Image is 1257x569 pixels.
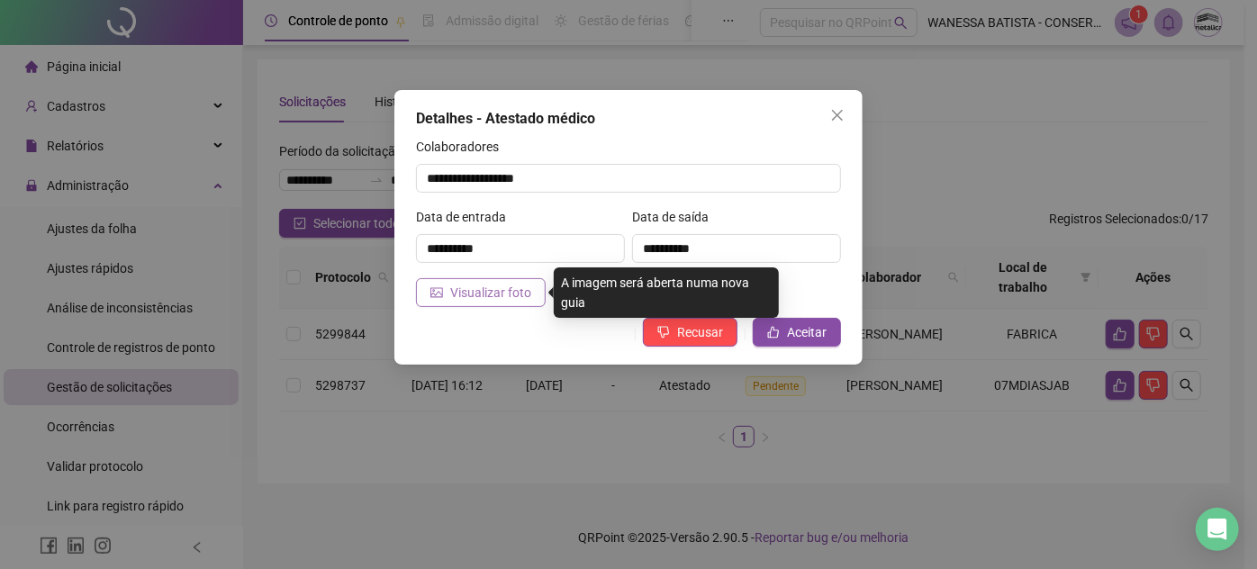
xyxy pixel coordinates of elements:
span: Aceitar [787,322,827,342]
label: Data de saída [632,207,720,227]
button: Visualizar foto [416,278,546,307]
button: Recusar [643,318,737,347]
div: Open Intercom Messenger [1196,508,1239,551]
button: Aceitar [753,318,841,347]
span: Visualizar foto [450,283,531,303]
div: A imagem será aberta numa nova guia [554,267,779,318]
label: Data de entrada [416,207,518,227]
span: Recusar [677,322,723,342]
div: Detalhes - Atestado médico [416,108,841,130]
span: dislike [657,326,670,339]
button: Close [823,101,852,130]
label: Colaboradores [416,137,511,157]
span: picture [430,286,443,299]
span: close [830,108,845,122]
span: like [767,326,780,339]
